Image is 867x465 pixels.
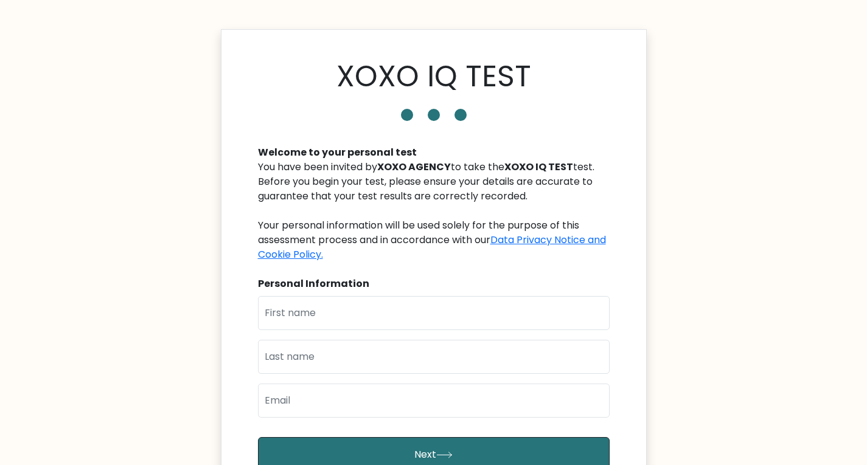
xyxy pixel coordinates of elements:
[258,160,610,262] div: You have been invited by to take the test. Before you begin your test, please ensure your details...
[258,233,606,261] a: Data Privacy Notice and Cookie Policy.
[258,340,610,374] input: Last name
[504,160,573,174] b: XOXO IQ TEST
[258,277,610,291] div: Personal Information
[258,145,610,160] div: Welcome to your personal test
[258,296,610,330] input: First name
[336,59,531,94] h1: XOXO IQ TEST
[377,160,451,174] b: XOXO AGENCY
[258,384,610,418] input: Email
